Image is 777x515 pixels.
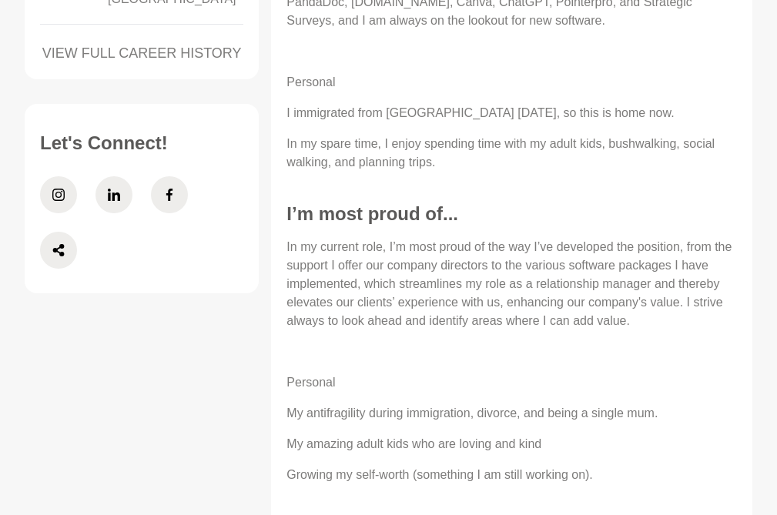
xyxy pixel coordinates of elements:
[40,43,243,64] a: VIEW FULL CAREER HISTORY
[286,202,737,226] h3: I’m most proud of...
[286,466,737,484] p: Growing my self-worth (something I am still working on).
[286,435,737,453] p: My amazing adult kids who are loving and kind
[40,132,243,155] h3: Let's Connect!
[286,373,737,392] p: Personal
[286,404,737,423] p: My antifragility during immigration, divorce, and being a single mum.
[31,167,86,222] a: Instagram
[286,73,737,92] p: Personal
[86,167,142,222] a: LinkedIn
[31,222,86,278] a: Share
[286,135,737,172] p: In my spare time, I enjoy spending time with my adult kids, bushwalking, social walking, and plan...
[142,167,197,222] a: Facebook
[286,104,737,122] p: I immigrated from [GEOGRAPHIC_DATA] [DATE], so this is home now.
[286,238,737,330] p: In my current role, I’m most proud of the way I’ve developed the position, from the support I off...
